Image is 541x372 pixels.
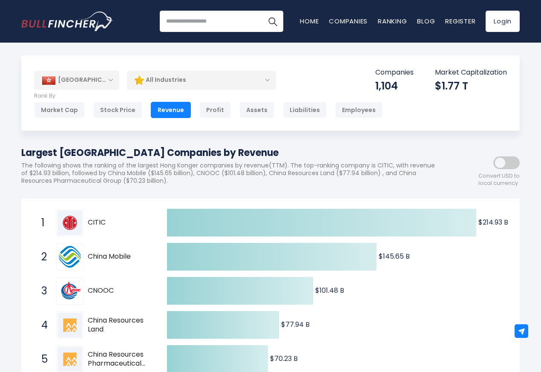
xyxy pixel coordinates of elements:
[435,79,507,92] div: $1.77 T
[478,217,508,227] text: $214.93 B
[37,352,46,366] span: 5
[34,71,119,89] div: [GEOGRAPHIC_DATA]
[335,102,383,118] div: Employees
[262,11,283,32] button: Search
[199,102,231,118] div: Profit
[58,279,82,303] img: CNOOC
[281,320,310,329] text: $77.94 B
[378,17,407,26] a: Ranking
[270,354,298,363] text: $70.23 B
[34,92,383,100] p: Rank By
[88,218,152,227] span: CITIC
[88,350,152,368] span: China Resources Pharmaceutical Group
[88,286,152,295] span: CNOOC
[58,347,82,372] img: China Resources Pharmaceutical Group
[93,102,142,118] div: Stock Price
[375,79,414,92] div: 1,104
[37,284,46,298] span: 3
[58,211,82,235] img: CITIC
[435,68,507,77] p: Market Capitalization
[300,17,319,26] a: Home
[88,316,152,334] span: China Resources Land
[88,252,152,261] span: China Mobile
[486,11,520,32] a: Login
[37,318,46,332] span: 4
[21,12,113,31] img: Bullfincher logo
[151,102,191,118] div: Revenue
[21,12,113,31] a: Go to homepage
[379,251,410,261] text: $145.65 B
[445,17,475,26] a: Register
[127,70,276,90] div: All Industries
[37,250,46,264] span: 2
[34,102,85,118] div: Market Cap
[58,313,82,337] img: China Resources Land
[59,246,81,268] img: China Mobile
[283,102,327,118] div: Liabilities
[329,17,368,26] a: Companies
[21,161,443,185] p: The following shows the ranking of the largest Hong Konger companies by revenue(TTM). The top-ran...
[478,173,520,187] span: Convert USD to local currency
[239,102,274,118] div: Assets
[375,68,414,77] p: Companies
[37,216,46,230] span: 1
[417,17,435,26] a: Blog
[21,146,443,160] h1: Largest [GEOGRAPHIC_DATA] Companies by Revenue
[315,285,344,295] text: $101.48 B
